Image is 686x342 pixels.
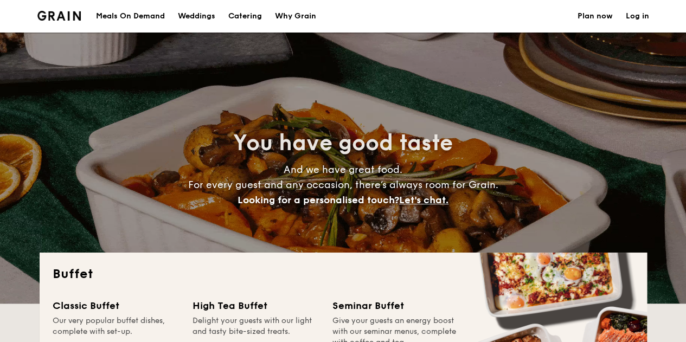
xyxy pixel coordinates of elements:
img: Grain [37,11,81,21]
span: Looking for a personalised touch? [238,194,399,206]
span: Let's chat. [399,194,448,206]
div: High Tea Buffet [193,298,319,313]
h2: Buffet [53,266,634,283]
div: Classic Buffet [53,298,179,313]
div: Seminar Buffet [332,298,459,313]
a: Logotype [37,11,81,21]
span: You have good taste [233,130,453,156]
span: And we have great food. For every guest and any occasion, there’s always room for Grain. [188,164,498,206]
